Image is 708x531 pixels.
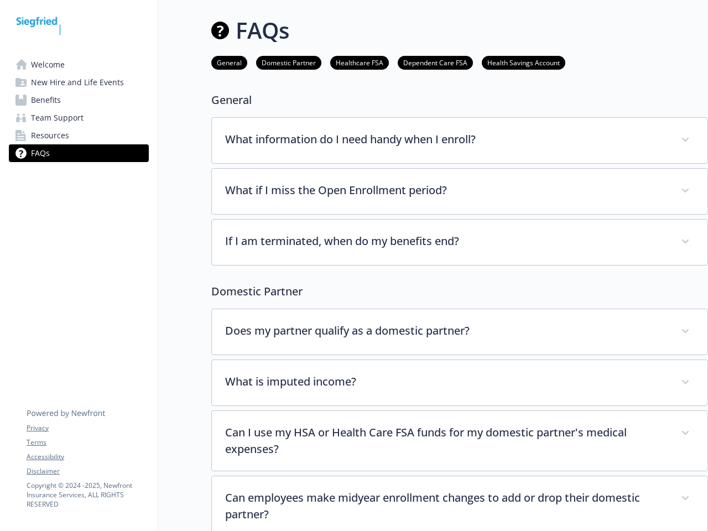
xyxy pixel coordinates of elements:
[9,56,149,74] a: Welcome
[27,481,148,509] p: Copyright © 2024 - 2025 , Newfront Insurance Services, ALL RIGHTS RESERVED
[31,109,84,127] span: Team Support
[225,373,668,390] p: What is imputed income?
[225,490,668,523] p: Can employees make midyear enrollment changes to add or drop their domestic partner?
[225,131,668,148] p: What information do I need handy when I enroll?
[9,74,149,91] a: New Hire and Life Events
[398,57,473,67] a: Dependent Care FSA
[9,127,149,144] a: Resources
[31,127,69,144] span: Resources
[31,74,124,91] span: New Hire and Life Events
[212,220,707,265] div: If I am terminated, when do my benefits end?
[212,360,707,405] div: What is imputed income?
[256,57,321,67] a: Domestic Partner
[27,452,148,462] a: Accessibility
[211,57,247,67] a: General
[31,144,50,162] span: FAQs
[211,92,708,108] p: General
[225,424,668,457] p: Can I use my HSA or Health Care FSA funds for my domestic partner's medical expenses?
[31,91,61,109] span: Benefits
[212,309,707,355] div: Does my partner qualify as a domestic partner?
[211,283,708,300] p: Domestic Partner
[212,118,707,163] div: What information do I need handy when I enroll?
[225,322,668,339] p: Does my partner qualify as a domestic partner?
[225,182,668,199] p: What if I miss the Open Enrollment period?
[212,169,707,214] div: What if I miss the Open Enrollment period?
[27,466,148,476] a: Disclaimer
[212,411,707,471] div: Can I use my HSA or Health Care FSA funds for my domestic partner's medical expenses?
[482,57,565,67] a: Health Savings Account
[9,144,149,162] a: FAQs
[9,91,149,109] a: Benefits
[9,109,149,127] a: Team Support
[330,57,389,67] a: Healthcare FSA
[31,56,65,74] span: Welcome
[27,423,148,433] a: Privacy
[225,233,668,249] p: If I am terminated, when do my benefits end?
[236,14,289,47] h1: FAQs
[27,438,148,447] a: Terms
